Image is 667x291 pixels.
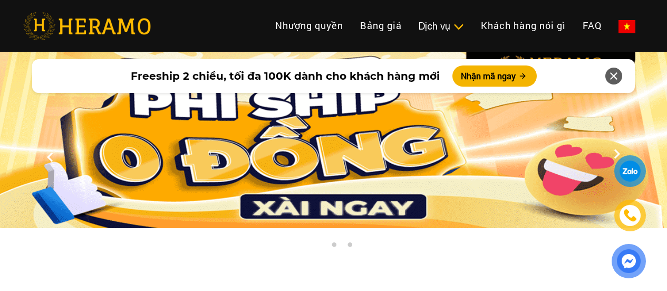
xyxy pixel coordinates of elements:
[419,19,464,33] div: Dịch vụ
[453,22,464,32] img: subToggleIcon
[574,14,610,37] a: FAQ
[344,242,355,252] button: 3
[23,12,151,40] img: heramo-logo.png
[615,200,646,231] a: phone-icon
[472,14,574,37] a: Khách hàng nói gì
[623,208,637,223] img: phone-icon
[267,14,352,37] a: Nhượng quyền
[352,14,410,37] a: Bảng giá
[328,242,339,252] button: 2
[452,65,537,87] button: Nhận mã ngay
[131,68,440,84] span: Freeship 2 chiều, tối đa 100K dành cho khách hàng mới
[313,242,323,252] button: 1
[618,20,635,33] img: vn-flag.png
